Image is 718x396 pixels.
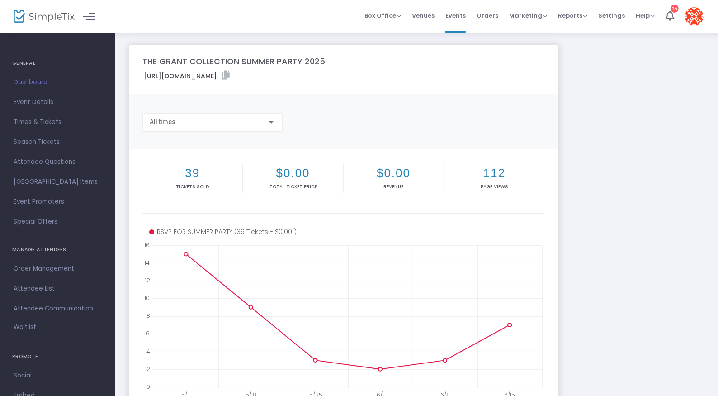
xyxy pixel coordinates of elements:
h4: GENERAL [12,54,103,72]
p: Tickets sold [144,183,241,190]
h2: $0.00 [345,166,442,180]
text: 6 [146,329,150,337]
span: Dashboard [14,76,102,88]
span: Times & Tickets [14,116,102,128]
span: Attendee List [14,283,102,295]
span: Attendee Questions [14,156,102,168]
span: Season Tickets [14,136,102,148]
p: Page Views [446,183,543,190]
span: Waitlist [14,323,36,332]
span: [GEOGRAPHIC_DATA] Items [14,176,102,188]
span: Order Management [14,263,102,275]
text: 16 [144,241,150,249]
h2: 112 [446,166,543,180]
text: 2 [146,365,150,372]
span: Special Offers [14,216,102,228]
span: Venues [412,4,435,27]
m-panel-title: THE GRANT COLLECTION SUMMER PARTY 2025 [142,55,325,67]
span: Event Promoters [14,196,102,208]
span: Reports [558,11,587,20]
span: Events [445,4,466,27]
h2: $0.00 [245,166,341,180]
span: All times [150,118,175,125]
span: Social [14,370,102,382]
text: 14 [144,259,150,267]
div: 15 [671,5,679,13]
h4: MANAGE ATTENDEES [12,241,103,259]
text: 10 [144,294,150,302]
span: Orders [477,4,498,27]
label: [URL][DOMAIN_NAME] [144,71,230,81]
span: Event Details [14,96,102,108]
span: Settings [598,4,625,27]
span: Help [636,11,655,20]
text: 4 [146,347,150,355]
span: Attendee Communication [14,303,102,315]
text: 0 [146,383,150,391]
p: Total Ticket Price [245,183,341,190]
h2: 39 [144,166,241,180]
text: 12 [145,277,150,284]
text: 8 [146,312,150,320]
span: Box Office [364,11,401,20]
h4: PROMOTE [12,348,103,366]
p: Revenue [345,183,442,190]
span: Marketing [509,11,547,20]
